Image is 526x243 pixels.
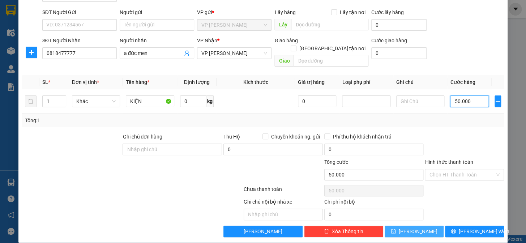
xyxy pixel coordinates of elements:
span: Cước hàng [450,79,475,85]
input: Ghi chú đơn hàng [123,144,222,155]
span: [PERSON_NAME] [399,227,437,235]
div: VP gửi [197,8,271,16]
input: Cước lấy hàng [371,19,427,31]
span: Giá trị hàng [298,79,325,85]
span: VP Hà Tĩnh [201,48,267,59]
b: GỬI : VP [PERSON_NAME] [9,52,126,64]
button: delete [25,95,37,107]
span: kg [206,95,214,107]
th: Loại phụ phí [339,75,393,89]
span: Lấy [274,19,291,30]
span: user-add [184,50,190,56]
span: Chuyển khoản ng. gửi [268,133,323,141]
img: logo.jpg [9,9,45,45]
label: Cước giao hàng [371,38,407,43]
span: Lấy hàng [274,9,295,15]
span: Lấy tận nơi [337,8,368,16]
button: [PERSON_NAME] [223,226,303,237]
span: Kích thước [243,79,268,85]
li: Số [GEOGRAPHIC_DATA][PERSON_NAME], P. [GEOGRAPHIC_DATA] [68,18,302,27]
span: Xóa Thông tin [332,227,363,235]
span: Tổng cước [324,159,348,165]
span: Thu Hộ [223,134,240,140]
span: [PERSON_NAME] [244,227,282,235]
span: VP Ngọc Hồi [201,20,267,30]
span: plus [495,98,501,104]
label: Ghi chú đơn hàng [123,134,162,140]
span: Tên hàng [126,79,149,85]
div: SĐT Người Nhận [42,37,117,44]
div: SĐT Người Gửi [42,8,117,16]
th: Ghi chú [393,75,448,89]
span: save [391,229,396,234]
div: Chi phí nội bộ [324,198,424,209]
span: VP Nhận [197,38,217,43]
input: 0 [298,95,336,107]
button: plus [26,47,37,58]
input: Cước giao hàng [371,47,427,59]
input: VD: Bàn, Ghế [126,95,174,107]
li: Hotline: 0981127575, 0981347575, 19009067 [68,27,302,36]
span: Đơn vị tính [72,79,99,85]
span: printer [451,229,456,234]
span: Định lượng [184,79,210,85]
span: [GEOGRAPHIC_DATA] tận nơi [296,44,368,52]
span: delete [324,229,329,234]
span: Khác [76,96,116,107]
span: Giao hàng [274,38,298,43]
span: SL [42,79,48,85]
input: Dọc đường [291,19,368,30]
label: Cước lấy hàng [371,9,404,15]
span: Phí thu hộ khách nhận trả [330,133,394,141]
button: deleteXóa Thông tin [304,226,383,237]
span: [PERSON_NAME] và In [459,227,509,235]
label: Hình thức thanh toán [425,159,473,165]
button: save[PERSON_NAME] [385,226,444,237]
span: plus [26,50,37,55]
button: plus [495,95,501,107]
div: Người gửi [120,8,194,16]
button: printer[PERSON_NAME] và In [445,226,504,237]
div: Tổng: 1 [25,116,204,124]
input: Nhập ghi chú [244,209,323,220]
div: Ghi chú nội bộ nhà xe [244,198,323,209]
div: Chưa thanh toán [243,185,324,198]
input: Ghi Chú [396,95,445,107]
div: Người nhận [120,37,194,44]
span: Giao [274,55,294,67]
input: Dọc đường [294,55,368,67]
